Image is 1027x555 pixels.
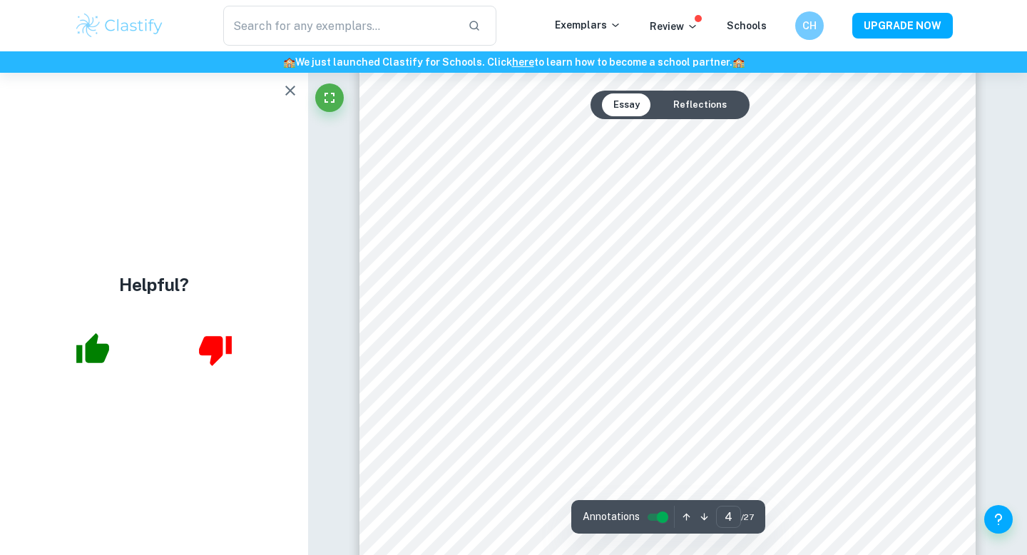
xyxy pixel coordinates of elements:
[984,505,1013,534] button: Help and Feedback
[802,18,818,34] h6: CH
[650,19,698,34] p: Review
[795,11,824,40] button: CH
[662,93,738,116] button: Reflections
[727,20,767,31] a: Schools
[602,93,651,116] button: Essay
[512,56,534,68] a: here
[732,56,745,68] span: 🏫
[223,6,456,46] input: Search for any exemplars...
[741,511,754,524] span: / 27
[283,56,295,68] span: 🏫
[74,11,165,40] img: Clastify logo
[852,13,953,39] button: UPGRADE NOW
[119,272,189,297] h4: Helpful?
[583,509,640,524] span: Annotations
[3,54,1024,70] h6: We just launched Clastify for Schools. Click to learn how to become a school partner.
[555,17,621,33] p: Exemplars
[315,83,344,112] button: Fullscreen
